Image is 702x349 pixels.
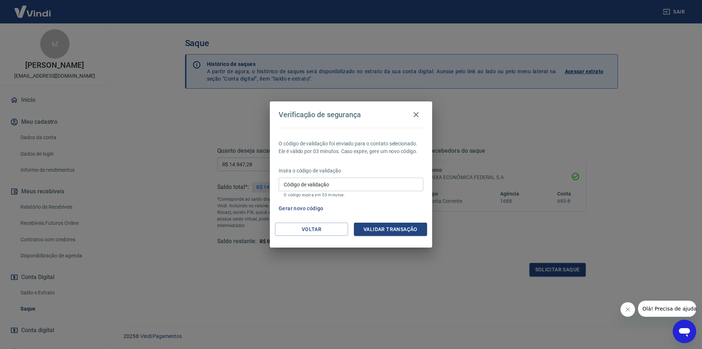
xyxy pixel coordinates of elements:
p: O código de validação foi enviado para o contato selecionado. Ele é válido por 03 minutos. Caso e... [279,140,423,155]
iframe: Fechar mensagem [620,302,635,317]
iframe: Botão para abrir a janela de mensagens [673,320,696,343]
iframe: Mensagem da empresa [638,301,696,317]
button: Validar transação [354,223,427,236]
span: Olá! Precisa de ajuda? [4,5,61,11]
button: Voltar [275,223,348,236]
p: O código expira em 03 minutos. [284,193,418,197]
button: Gerar novo código [276,202,327,215]
p: Insira o código de validação [279,167,423,175]
h4: Verificação de segurança [279,110,361,119]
